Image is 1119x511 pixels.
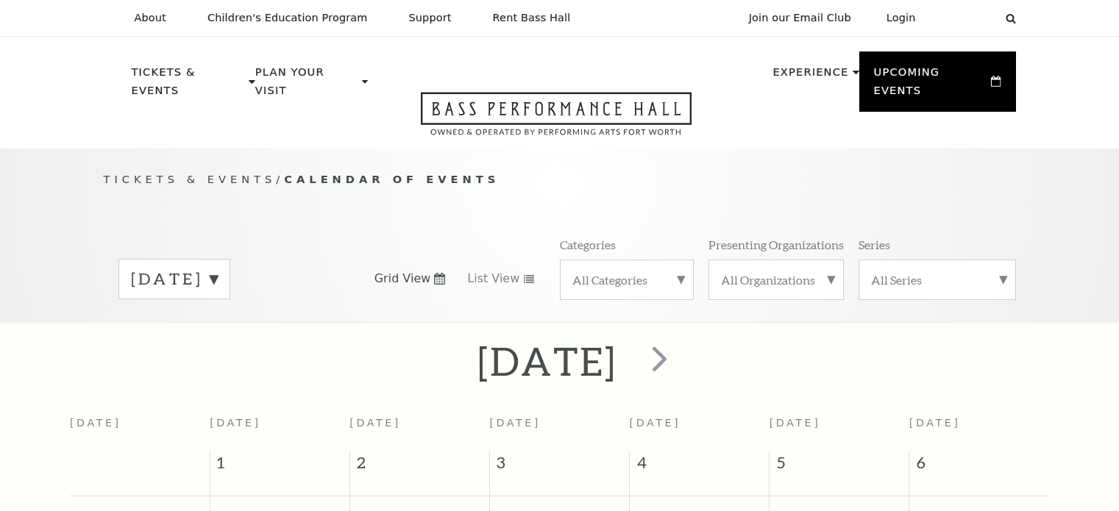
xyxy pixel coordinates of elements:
span: List View [467,271,519,287]
th: [DATE] [70,408,210,451]
span: [DATE] [210,417,261,429]
span: [DATE] [909,417,961,429]
p: About [135,12,166,24]
span: 2 [350,451,489,481]
span: Tickets & Events [104,173,277,185]
p: Presenting Organizations [708,237,844,252]
p: / [104,171,1016,189]
span: [DATE] [489,417,541,429]
p: Series [859,237,890,252]
p: Plan Your Visit [255,63,358,108]
span: 4 [630,451,769,481]
h2: [DATE] [477,337,617,385]
span: 5 [770,451,909,481]
p: Tickets & Events [132,63,246,108]
label: [DATE] [131,268,218,290]
span: [DATE] [770,417,821,429]
label: All Organizations [721,272,831,287]
button: next [630,335,684,387]
p: Rent Bass Hall [493,12,571,24]
select: Select: [939,11,992,25]
p: Support [409,12,452,24]
p: Upcoming Events [874,63,988,108]
span: Calendar of Events [284,173,500,185]
span: [DATE] [349,417,401,429]
p: Children's Education Program [207,12,368,24]
span: 1 [210,451,349,481]
span: Grid View [374,271,431,287]
span: [DATE] [630,417,681,429]
p: Experience [772,63,848,90]
p: Categories [560,237,616,252]
span: 6 [909,451,1049,481]
label: All Series [871,272,1003,287]
span: 3 [490,451,629,481]
label: All Categories [572,272,681,287]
